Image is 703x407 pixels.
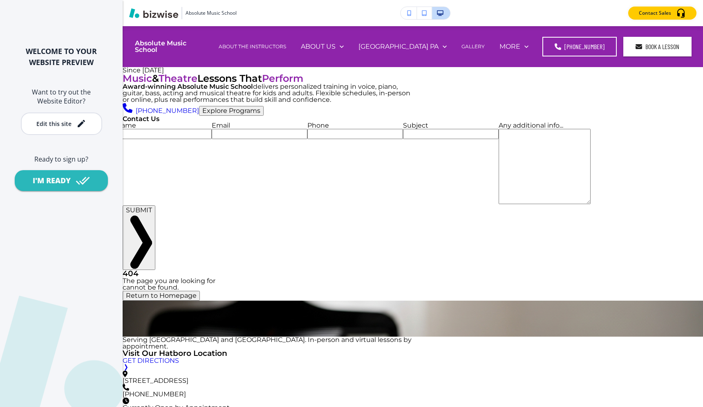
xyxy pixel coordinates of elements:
button: Edit this site [21,112,102,135]
button: Absolute Music School [129,7,237,19]
h3: 404 [123,270,703,278]
div: I'M READY [33,175,71,186]
a: GET DIRECTIONS [123,357,413,371]
p: GALLERY [461,44,485,49]
button: Contact Sales [628,7,696,20]
p: Email [212,122,307,129]
button: SUBMIT [123,205,155,270]
span: Perform [262,72,303,84]
a: Book a Lesson [623,37,692,56]
p: Name [116,122,212,129]
button: I'M READY [15,170,108,191]
p: Since [DATE] [123,67,413,74]
p: The page you are looking for cannot be found. [123,278,703,291]
a: [PHONE_NUMBER] [123,107,199,115]
p: delivers personalized training in voice, piano, guitar, bass, acting and musical theatre for kids... [123,83,413,103]
h6: Want to try out the Website Editor? [13,88,110,106]
p: ABOUT THE INSTRUCTORS [219,44,286,49]
p: ABOUT US [301,43,336,50]
h1: & Lessons That [123,74,413,83]
p: [GEOGRAPHIC_DATA] PA [358,43,439,50]
img: Section background image [123,301,703,337]
button: Explore Programs [199,106,264,116]
h4: Absolute Music School [135,40,201,53]
h6: Ready to sign up? [13,155,110,164]
p: Any additional info... [499,122,591,129]
h3: Absolute Music School [186,9,237,17]
h2: WELCOME TO YOUR WEBSITE PREVIEW [13,46,110,68]
p: [PHONE_NUMBER] [123,391,413,398]
p: Contact Sales [639,9,671,17]
h4: Contact Us [123,116,703,122]
span: Music [123,72,152,84]
a: [PHONE_NUMBER] [542,37,617,56]
button: Return to Homepage [123,291,200,301]
strong: Award‑winning Absolute Music School [123,83,253,90]
img: Bizwise Logo [129,8,178,18]
span: Theatre [159,72,197,84]
div: Edit this site [36,121,72,127]
p: Serving [GEOGRAPHIC_DATA] and [GEOGRAPHIC_DATA]. In-person and virtual lessons by appointment. [123,337,413,350]
p: Subject [403,122,499,129]
p: [STREET_ADDRESS] [123,378,413,384]
p: MORE [499,43,520,50]
h3: Visit Our Hatboro Location [123,350,413,358]
p: Phone [307,122,403,129]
